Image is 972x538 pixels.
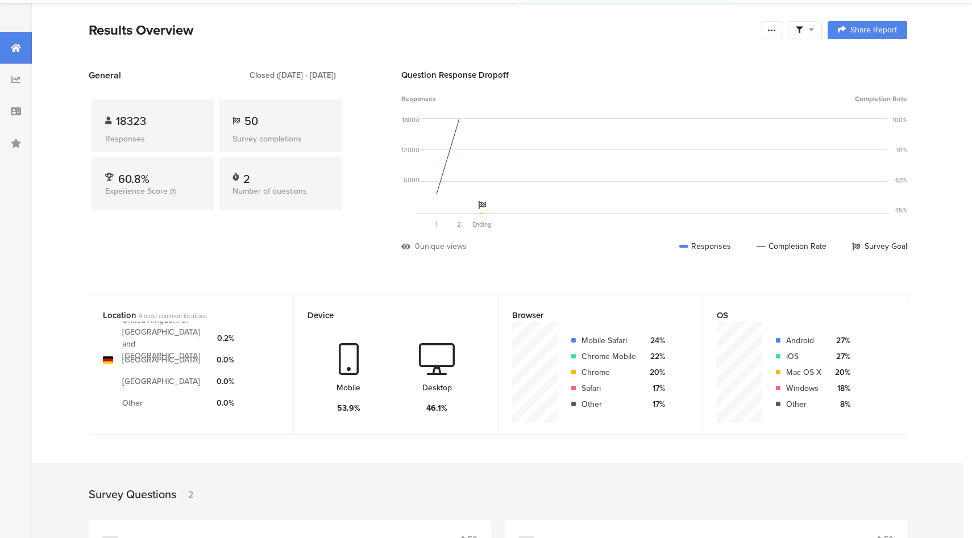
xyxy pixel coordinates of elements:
div: United Kingdom of [GEOGRAPHIC_DATA] and [GEOGRAPHIC_DATA] [122,314,207,362]
span: 60.8% [118,170,149,187]
div: Other [581,398,636,410]
span: 4 most common locations [139,311,207,320]
div: unique views [420,240,467,252]
div: 2 [182,488,193,501]
div: Other [122,397,143,409]
div: 63% [895,176,907,185]
span: Experience Score [105,185,168,197]
span: General [89,69,121,82]
div: 27% [830,351,850,362]
div: Completion Rate [757,240,826,252]
div: Mobile [337,382,360,394]
div: 20% [645,366,665,378]
span: Share Report [850,26,897,34]
div: Survey Questions [89,486,176,503]
div: Chrome [581,366,636,378]
div: 53.9% [337,402,360,414]
div: 0.0% [217,397,234,409]
div: Results Overview [89,20,756,40]
span: Responses [401,94,436,104]
div: 12000 [401,145,419,155]
div: 20% [830,366,850,378]
div: 0.0% [217,354,234,366]
div: Safari [581,382,636,394]
div: 45% [895,206,907,215]
div: 22% [645,351,665,362]
div: iOS [786,351,821,362]
div: 24% [645,335,665,347]
div: Windows [786,382,821,394]
div: [GEOGRAPHIC_DATA] [122,376,200,387]
div: Responses [105,133,201,145]
div: 17% [645,398,665,410]
div: Closed ([DATE] - [DATE]) [250,69,336,81]
div: Desktop [422,382,452,394]
div: 27% [830,335,850,347]
div: Other [786,398,821,410]
div: 18000 [402,115,419,124]
div: 2 [243,170,250,182]
div: Chrome Mobile [581,351,636,362]
div: 46.1% [426,402,447,414]
div: 18% [830,382,850,394]
div: Responses [679,240,731,252]
span: Completion Rate [855,94,907,104]
div: Survey Goal [852,240,907,252]
span: 2 [457,220,461,229]
span: 50 [244,112,258,130]
div: 100% [892,115,907,124]
div: Device [308,309,466,322]
div: Browser [512,309,670,322]
i: Survey Goal [478,201,486,209]
span: 1 [435,220,438,229]
div: 81% [897,145,907,155]
div: [GEOGRAPHIC_DATA] [122,354,200,366]
div: Location [103,309,261,322]
div: 0.0% [217,376,234,387]
div: 6000 [404,176,419,185]
div: Question Response Dropoff [401,69,907,81]
div: Survey completions [232,133,328,145]
div: Android [786,335,821,347]
div: 8% [830,398,850,410]
span: 18323 [116,112,146,130]
div: Mobile Safari [581,335,636,347]
div: OS [717,309,874,322]
div: Mac OS X [786,366,821,378]
div: 0 [415,240,420,252]
span: Number of questions [232,185,307,197]
div: 0.2% [217,332,234,344]
div: 17% [645,382,665,394]
div: Ending [471,220,493,229]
